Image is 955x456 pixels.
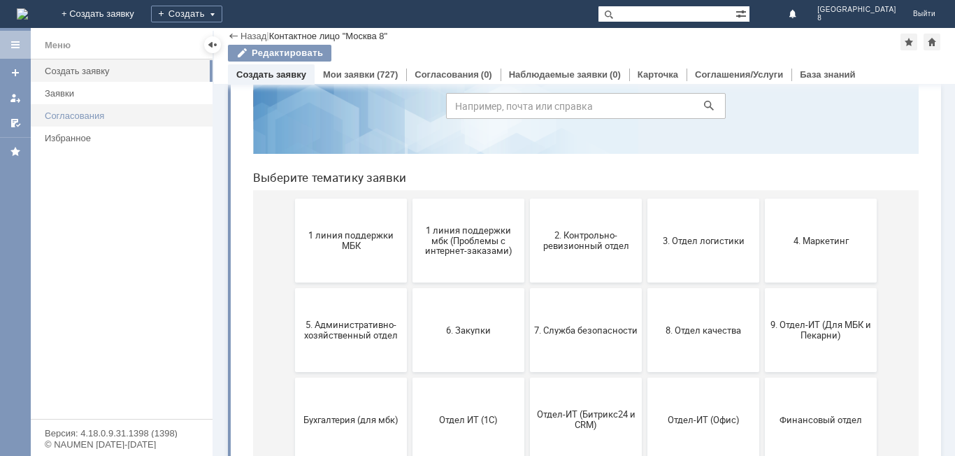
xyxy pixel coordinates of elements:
[405,257,517,341] button: 8. Отдел качества
[377,69,398,80] div: (727)
[11,140,677,154] header: Выберите тематику заявки
[610,69,621,80] div: (0)
[57,383,161,394] span: Бухгалтерия (для мбк)
[204,34,484,48] label: Воспользуйтесь поиском
[523,257,635,341] button: 9. Отдел-ИТ (Для МБК и Пекарни)
[735,6,749,20] span: Расширенный поиск
[171,168,282,252] button: 1 линия поддержки мбк (Проблемы с интернет-заказами)
[323,69,375,80] a: Мои заявки
[39,105,210,127] a: Согласования
[292,199,396,220] span: 2. Контрольно-ревизионный отдел
[151,6,222,22] div: Создать
[45,440,199,449] div: © NAUMEN [DATE]-[DATE]
[39,60,210,82] a: Создать заявку
[924,34,940,50] div: Сделать домашней страницей
[175,194,278,225] span: 1 линия поддержки мбк (Проблемы с интернет-заказами)
[45,66,204,76] div: Создать заявку
[45,429,199,438] div: Версия: 4.18.0.9.31.1398 (1398)
[45,111,204,121] div: Согласования
[405,347,517,431] button: Отдел-ИТ (Офис)
[638,69,678,80] a: Карточка
[292,378,396,399] span: Отдел-ИТ (Битрикс24 и CRM)
[527,289,631,310] span: 9. Отдел-ИТ (Для МБК и Пекарни)
[288,347,400,431] button: Отдел-ИТ (Битрикс24 и CRM)
[4,112,27,134] a: Мои согласования
[405,168,517,252] button: 3. Отдел логистики
[45,88,204,99] div: Заявки
[527,204,631,215] span: 4. Маркетинг
[900,34,917,50] div: Добавить в избранное
[57,199,161,220] span: 1 линия поддержки МБК
[695,69,783,80] a: Соглашения/Услуги
[4,62,27,84] a: Создать заявку
[415,69,479,80] a: Согласования
[288,257,400,341] button: 7. Служба безопасности
[527,383,631,394] span: Финансовый отдел
[817,6,896,14] span: [GEOGRAPHIC_DATA]
[523,168,635,252] button: 4. Маркетинг
[288,168,400,252] button: 2. Контрольно-ревизионный отдел
[410,294,513,304] span: 8. Отдел качества
[204,62,484,88] input: Например, почта или справка
[53,347,165,431] button: Бухгалтерия (для мбк)
[53,257,165,341] button: 5. Административно-хозяйственный отдел
[523,347,635,431] button: Финансовый отдел
[45,133,189,143] div: Избранное
[57,289,161,310] span: 5. Административно-хозяйственный отдел
[45,37,71,54] div: Меню
[509,69,608,80] a: Наблюдаемые заявки
[171,347,282,431] button: Отдел ИТ (1С)
[17,8,28,20] img: logo
[269,31,388,41] div: Контактное лицо "Москва 8"
[410,383,513,394] span: Отдел-ИТ (Офис)
[171,257,282,341] button: 6. Закупки
[204,36,221,53] div: Скрыть меню
[53,168,165,252] button: 1 линия поддержки МБК
[410,204,513,215] span: 3. Отдел логистики
[481,69,492,80] div: (0)
[266,30,268,41] div: |
[175,383,278,394] span: Отдел ИТ (1С)
[240,31,266,41] a: Назад
[800,69,855,80] a: База знаний
[4,87,27,109] a: Мои заявки
[292,294,396,304] span: 7. Служба безопасности
[236,69,306,80] a: Создать заявку
[17,8,28,20] a: Перейти на домашнюю страницу
[39,83,210,104] a: Заявки
[817,14,896,22] span: 8
[175,294,278,304] span: 6. Закупки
